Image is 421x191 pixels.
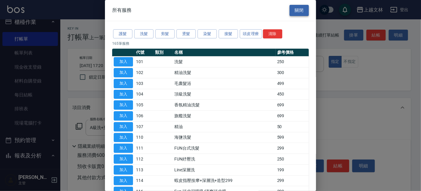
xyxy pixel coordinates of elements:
[114,144,133,153] button: 加入
[276,154,309,165] td: 250
[276,78,309,89] td: 499
[276,143,309,154] td: 299
[135,143,154,154] td: 111
[173,89,276,100] td: 頂級洗髮
[114,111,133,121] button: 加入
[263,29,282,39] button: 清除
[135,154,154,165] td: 112
[112,41,309,46] p: 165 筆服務
[276,132,309,143] td: 599
[113,29,132,39] button: 護髮
[219,29,238,39] button: 接髮
[176,29,196,39] button: 燙髮
[135,121,154,132] td: 107
[173,78,276,89] td: 毛囊髮浴
[276,67,309,78] td: 300
[114,176,133,186] button: 加入
[173,67,276,78] td: 精油洗髮
[276,100,309,111] td: 699
[114,154,133,164] button: 加入
[276,57,309,67] td: 250
[173,175,276,186] td: 蝦皮指壓按摩+深層洗+造型299
[135,164,154,175] td: 113
[276,164,309,175] td: 199
[114,79,133,88] button: 加入
[173,57,276,67] td: 洗髮
[173,143,276,154] td: FUN台式洗髮
[114,122,133,131] button: 加入
[114,68,133,77] button: 加入
[173,100,276,111] td: 香氛精油洗髮
[154,49,173,57] th: 類別
[276,111,309,121] td: 699
[173,49,276,57] th: 名稱
[173,132,276,143] td: 海鹽洗髮
[134,29,154,39] button: 洗髮
[135,57,154,67] td: 101
[155,29,175,39] button: 剪髮
[173,121,276,132] td: 精油
[135,175,154,186] td: 114
[114,90,133,99] button: 加入
[114,57,133,66] button: 加入
[135,111,154,121] td: 106
[240,29,262,39] button: 頭皮理療
[276,121,309,132] td: 50
[135,67,154,78] td: 102
[173,164,276,175] td: Line深層洗
[135,89,154,100] td: 104
[198,29,217,39] button: 染髮
[276,49,309,57] th: 參考價格
[135,132,154,143] td: 110
[276,175,309,186] td: 299
[114,100,133,110] button: 加入
[114,165,133,175] button: 加入
[135,49,154,57] th: 代號
[135,100,154,111] td: 105
[114,133,133,142] button: 加入
[135,78,154,89] td: 103
[276,89,309,100] td: 450
[173,154,276,165] td: FUN紓壓洗
[173,111,276,121] td: 旗艦洗髮
[112,7,131,13] span: 所有服務
[290,5,309,16] button: 關閉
